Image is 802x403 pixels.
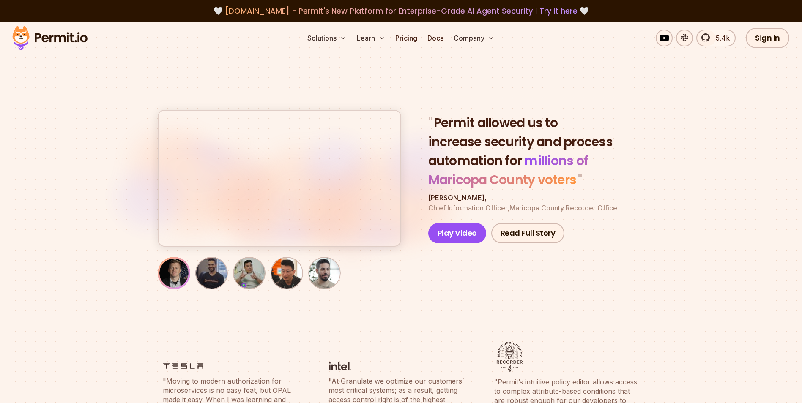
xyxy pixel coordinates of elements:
div: 🤍 🤍 [20,5,782,17]
img: Permit logo [8,24,91,52]
a: Sign In [746,28,789,48]
span: " [428,114,434,132]
img: logo [494,342,525,372]
span: [DOMAIN_NAME] - Permit's New Platform for Enterprise-Grade AI Agent Security | [225,5,578,16]
img: logo [163,361,204,371]
a: 5.4k [696,30,736,46]
button: Solutions [304,30,350,46]
a: Docs [424,30,447,46]
img: Nate Young [159,259,189,288]
span: [PERSON_NAME] , [428,193,487,202]
span: 5.4k [711,33,730,43]
span: Permit allowed us to increase security and process automation for [428,114,613,170]
a: Try it here [539,5,578,16]
span: millions of Maricopa County voters [428,152,588,189]
a: Read Full Story [491,223,565,243]
a: Pricing [392,30,421,46]
button: Learn [353,30,389,46]
button: Company [450,30,498,46]
button: Play Video [428,223,486,243]
span: Chief Information Officer , Maricopa County Recorder Office [428,204,617,212]
img: logo [328,361,351,371]
span: " [576,171,582,189]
